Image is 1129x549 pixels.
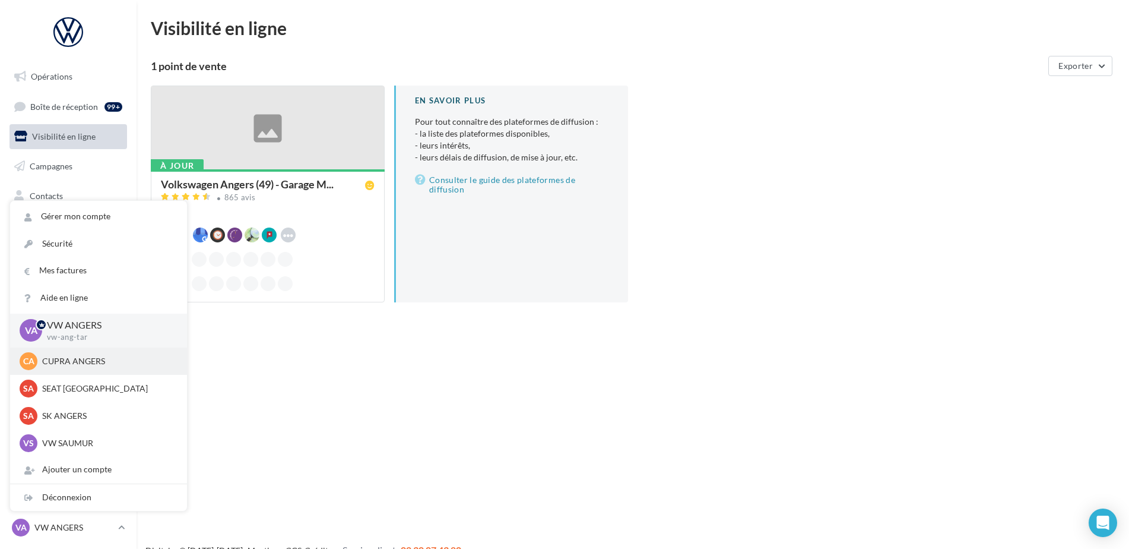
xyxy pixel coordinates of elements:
[9,516,127,539] a: VA VW ANGERS
[7,311,129,346] a: Campagnes DataOnDemand
[1058,61,1093,71] span: Exporter
[7,213,129,238] a: Médiathèque
[42,410,173,422] p: SK ANGERS
[7,124,129,149] a: Visibilité en ligne
[161,179,334,190] span: Volkswagen Angers (49) - Garage M...
[415,140,609,152] li: - leurs intérêts,
[10,484,187,511] div: Déconnexion
[30,161,72,171] span: Campagnes
[7,272,129,307] a: PLV et print personnalisable
[224,194,256,201] div: 865 avis
[42,355,173,367] p: CUPRA ANGERS
[23,437,34,449] span: VS
[7,154,129,179] a: Campagnes
[7,242,129,267] a: Calendrier
[23,355,34,367] span: CA
[30,101,98,111] span: Boîte de réception
[151,159,204,172] div: À jour
[34,522,113,534] p: VW ANGERS
[151,61,1044,71] div: 1 point de vente
[47,332,168,343] p: vw-ang-tar
[104,102,122,112] div: 99+
[1048,56,1112,76] button: Exporter
[7,64,129,89] a: Opérations
[415,152,609,163] li: - leurs délais de diffusion, de mise à jour, etc.
[415,116,609,163] p: Pour tout connaître des plateformes de diffusion :
[415,173,609,197] a: Consulter le guide des plateformes de diffusion
[31,71,72,81] span: Opérations
[42,383,173,395] p: SEAT [GEOGRAPHIC_DATA]
[151,19,1115,37] div: Visibilité en ligne
[7,94,129,119] a: Boîte de réception99+
[10,285,187,311] a: Aide en ligne
[47,318,168,332] p: VW ANGERS
[23,383,34,395] span: SA
[15,522,27,534] span: VA
[32,131,96,141] span: Visibilité en ligne
[415,128,609,140] li: - la liste des plateformes disponibles,
[25,324,37,337] span: VA
[10,231,187,257] a: Sécurité
[23,410,34,422] span: SA
[1089,509,1117,537] div: Open Intercom Messenger
[415,95,609,106] div: En savoir plus
[42,437,173,449] p: VW SAUMUR
[161,191,375,206] a: 865 avis
[7,184,129,209] a: Contacts
[10,203,187,230] a: Gérer mon compte
[10,456,187,483] div: Ajouter un compte
[10,257,187,284] a: Mes factures
[30,190,63,200] span: Contacts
